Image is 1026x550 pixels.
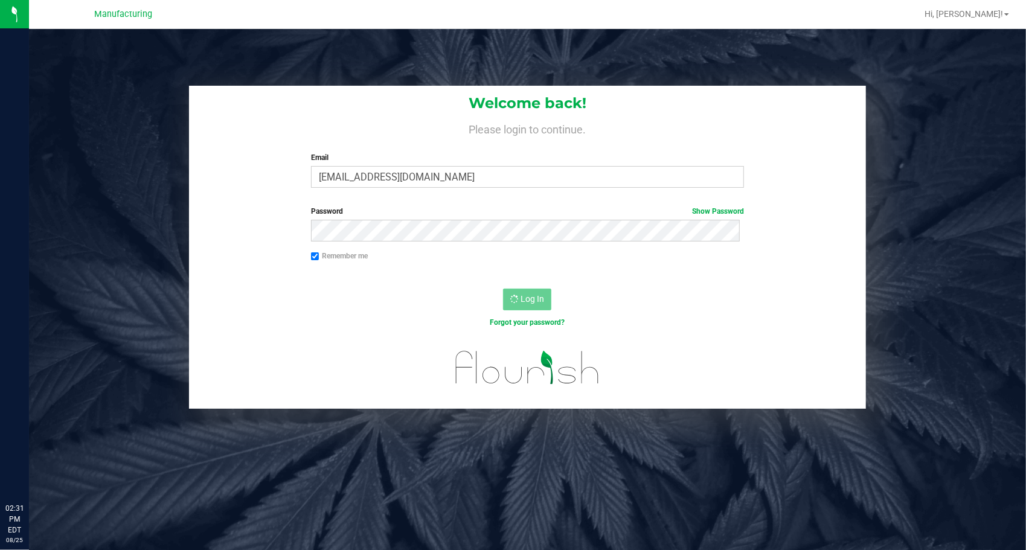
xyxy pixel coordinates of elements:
[311,207,343,216] span: Password
[443,341,612,395] img: flourish_logo.svg
[490,318,565,327] a: Forgot your password?
[521,294,544,304] span: Log In
[5,503,24,536] p: 02:31 PM EDT
[189,95,866,111] h1: Welcome back!
[311,152,744,163] label: Email
[503,289,551,310] button: Log In
[311,251,368,261] label: Remember me
[5,536,24,545] p: 08/25
[189,121,866,135] h4: Please login to continue.
[94,9,152,19] span: Manufacturing
[311,252,319,261] input: Remember me
[925,9,1003,19] span: Hi, [PERSON_NAME]!
[692,207,744,216] a: Show Password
